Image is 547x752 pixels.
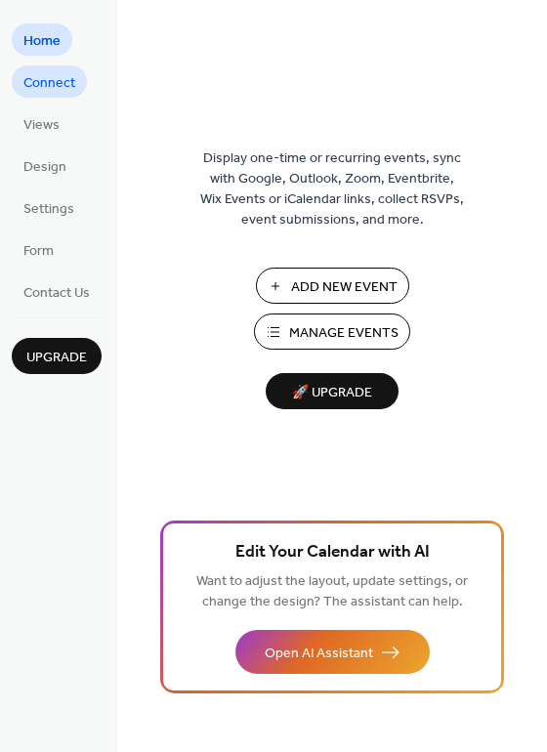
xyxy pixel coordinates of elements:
span: Add New Event [291,277,398,298]
a: Home [12,23,72,56]
a: Contact Us [12,275,102,308]
span: Form [23,241,54,262]
button: Upgrade [12,338,102,374]
button: Open AI Assistant [235,630,430,674]
span: Settings [23,199,74,220]
span: Edit Your Calendar with AI [235,539,430,566]
span: Manage Events [289,323,399,344]
a: Views [12,107,71,140]
a: Settings [12,191,86,224]
span: Display one-time or recurring events, sync with Google, Outlook, Zoom, Eventbrite, Wix Events or ... [200,148,464,230]
span: Design [23,157,66,178]
button: Add New Event [256,268,409,304]
a: Connect [12,65,87,98]
span: Connect [23,73,75,94]
button: Manage Events [254,313,410,350]
span: Want to adjust the layout, update settings, or change the design? The assistant can help. [196,568,468,615]
span: Contact Us [23,283,90,304]
span: Views [23,115,60,136]
button: 🚀 Upgrade [266,373,399,409]
span: Upgrade [26,348,87,368]
span: Home [23,31,61,52]
span: Open AI Assistant [265,644,373,664]
span: 🚀 Upgrade [277,380,387,406]
a: Form [12,233,65,266]
a: Design [12,149,78,182]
